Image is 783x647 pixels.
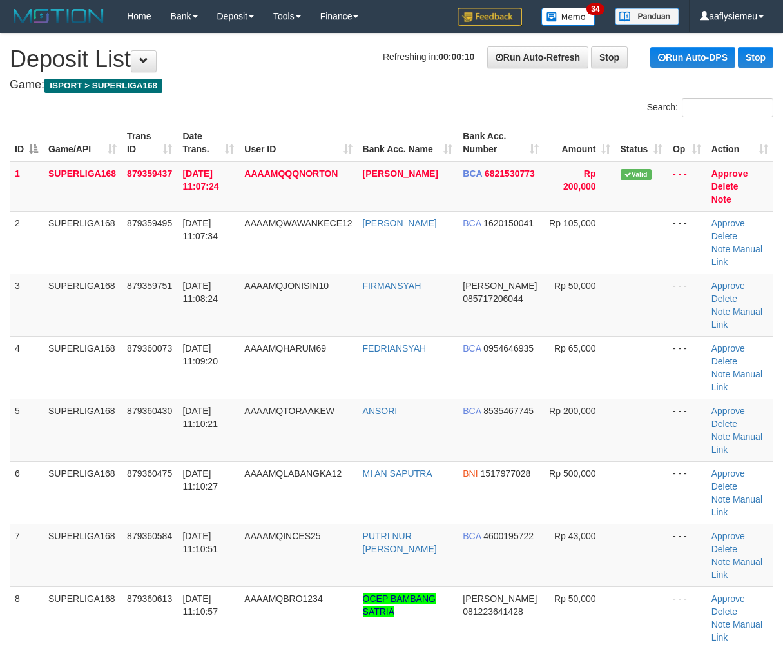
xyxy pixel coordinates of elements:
a: Delete [711,481,737,492]
a: OCEP BAMBANG SATRIA [363,593,436,617]
a: [PERSON_NAME] [363,168,438,179]
td: SUPERLIGA168 [43,524,122,586]
h4: Game: [10,79,773,92]
a: FIRMANSYAH [363,281,421,291]
span: [DATE] 11:10:27 [182,468,218,492]
span: Rp 43,000 [554,531,596,541]
span: Copy 1517977028 to clipboard [481,468,531,479]
span: 34 [586,3,604,15]
a: Delete [711,356,737,366]
span: AAAAMQQQNORTON [244,168,338,179]
span: [DATE] 11:10:51 [182,531,218,554]
span: BCA [463,406,481,416]
a: [PERSON_NAME] [363,218,437,228]
a: ANSORI [363,406,398,416]
img: MOTION_logo.png [10,6,108,26]
td: SUPERLIGA168 [43,461,122,524]
span: Rp 50,000 [554,281,596,291]
span: 879360073 [127,343,172,353]
span: [DATE] 11:07:34 [182,218,218,241]
td: 3 [10,274,43,336]
span: AAAAMQINCES25 [244,531,320,541]
span: Rp 50,000 [554,593,596,604]
span: BCA [463,218,481,228]
span: AAAAMQJONISIN10 [244,281,329,291]
td: - - - [668,161,706,212]
a: Manual Link [711,494,762,517]
td: 2 [10,211,43,274]
a: Delete [711,294,737,304]
span: [DATE] 11:08:24 [182,281,218,304]
td: - - - [668,336,706,399]
span: Rp 200,000 [549,406,595,416]
th: Status: activate to sort column ascending [615,124,668,161]
td: SUPERLIGA168 [43,336,122,399]
a: Delete [711,419,737,429]
th: ID: activate to sort column descending [10,124,43,161]
a: Note [711,432,731,442]
span: 879360613 [127,593,172,604]
span: AAAAMQTORAAKEW [244,406,334,416]
span: BNI [463,468,478,479]
span: 879360584 [127,531,172,541]
a: Manual Link [711,244,762,267]
span: AAAAMQBRO1234 [244,593,322,604]
td: SUPERLIGA168 [43,274,122,336]
th: Action: activate to sort column ascending [706,124,773,161]
input: Search: [682,98,773,117]
th: Game/API: activate to sort column ascending [43,124,122,161]
a: Note [711,557,731,567]
a: Stop [738,47,773,68]
a: Approve [711,281,745,291]
td: 4 [10,336,43,399]
span: Rp 65,000 [554,343,596,353]
th: User ID: activate to sort column ascending [239,124,357,161]
a: FEDRIANSYAH [363,343,427,353]
a: Note [711,619,731,630]
a: Delete [711,231,737,241]
img: Feedback.jpg [458,8,522,26]
span: BCA [463,531,481,541]
a: Run Auto-DPS [650,47,735,68]
span: AAAAMQHARUM69 [244,343,326,353]
a: Delete [711,606,737,617]
a: Approve [711,406,745,416]
a: Run Auto-Refresh [487,46,588,68]
th: Op: activate to sort column ascending [668,124,706,161]
td: 7 [10,524,43,586]
span: [DATE] 11:10:21 [182,406,218,429]
td: SUPERLIGA168 [43,399,122,461]
span: [PERSON_NAME] [463,281,537,291]
a: Approve [711,343,745,353]
td: - - - [668,274,706,336]
span: Rp 105,000 [549,218,595,228]
a: Delete [711,181,739,192]
span: Copy 081223641428 to clipboard [463,606,523,617]
span: Copy 085717206044 to clipboard [463,294,523,304]
span: 879359495 [127,218,172,228]
span: ISPORT > SUPERLIGA168 [44,79,162,93]
a: Delete [711,544,737,554]
span: Rp 200,000 [563,168,596,192]
span: BCA [463,343,481,353]
span: Copy 6821530773 to clipboard [485,168,535,179]
td: 5 [10,399,43,461]
th: Trans ID: activate to sort column ascending [122,124,177,161]
a: Approve [711,531,745,541]
span: [DATE] 11:07:24 [182,168,218,192]
td: - - - [668,399,706,461]
a: Approve [711,468,745,479]
a: Manual Link [711,557,762,580]
img: panduan.png [615,8,679,25]
span: AAAAMQWAWANKECE12 [244,218,352,228]
span: Copy 4600195722 to clipboard [483,531,534,541]
span: Copy 0954646935 to clipboard [483,343,534,353]
a: Approve [711,218,745,228]
td: - - - [668,211,706,274]
a: Note [711,494,731,504]
th: Bank Acc. Name: activate to sort column ascending [358,124,458,161]
span: Copy 8535467745 to clipboard [483,406,534,416]
a: Manual Link [711,619,762,642]
span: Rp 500,000 [549,468,595,479]
td: 6 [10,461,43,524]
